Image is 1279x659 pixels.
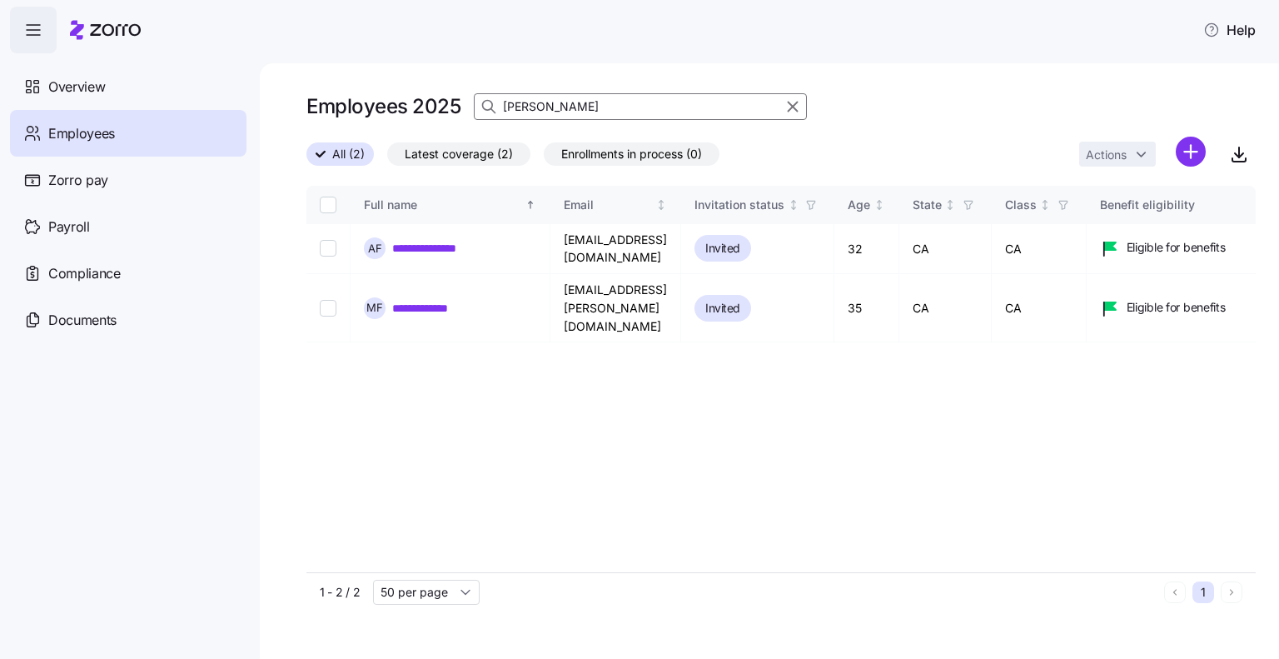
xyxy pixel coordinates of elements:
[655,199,667,211] div: Not sorted
[550,224,681,274] td: [EMAIL_ADDRESS][DOMAIN_NAME]
[1127,299,1226,316] span: Eligible for benefits
[550,274,681,342] td: [EMAIL_ADDRESS][PERSON_NAME][DOMAIN_NAME]
[1221,582,1242,603] button: Next page
[306,93,460,119] h1: Employees 2025
[405,143,513,165] span: Latest coverage (2)
[1203,20,1256,40] span: Help
[1005,196,1037,214] div: Class
[873,199,885,211] div: Not sorted
[525,199,536,211] div: Sorted ascending
[48,217,90,237] span: Payroll
[705,298,740,318] span: Invited
[705,238,740,258] span: Invited
[899,186,992,224] th: StateNot sorted
[848,196,870,214] div: Age
[351,186,550,224] th: Full nameSorted ascending
[550,186,681,224] th: EmailNot sorted
[992,224,1087,274] td: CA
[899,224,992,274] td: CA
[834,274,899,342] td: 35
[694,196,784,214] div: Invitation status
[364,196,522,214] div: Full name
[1190,13,1269,47] button: Help
[320,240,336,257] input: Select record 1
[10,63,246,110] a: Overview
[320,300,336,317] input: Select record 2
[834,224,899,274] td: 32
[1127,239,1226,256] span: Eligible for benefits
[913,196,942,214] div: State
[10,297,246,343] a: Documents
[681,186,834,224] th: Invitation statusNot sorted
[1079,142,1156,167] button: Actions
[320,197,336,213] input: Select all records
[48,310,117,331] span: Documents
[366,302,383,313] span: M F
[48,170,108,191] span: Zorro pay
[48,123,115,144] span: Employees
[1164,582,1186,603] button: Previous page
[10,110,246,157] a: Employees
[320,584,360,601] span: 1 - 2 / 2
[10,250,246,297] a: Compliance
[788,199,799,211] div: Not sorted
[564,196,653,214] div: Email
[992,274,1087,342] td: CA
[1176,137,1206,167] svg: add icon
[1086,149,1127,161] span: Actions
[332,143,365,165] span: All (2)
[1039,199,1051,211] div: Not sorted
[48,77,105,97] span: Overview
[992,186,1087,224] th: ClassNot sorted
[1192,582,1214,603] button: 1
[474,93,807,120] input: Search employees
[10,203,246,250] a: Payroll
[368,243,382,254] span: A F
[944,199,956,211] div: Not sorted
[834,186,899,224] th: AgeNot sorted
[48,263,121,284] span: Compliance
[899,274,992,342] td: CA
[10,157,246,203] a: Zorro pay
[561,143,702,165] span: Enrollments in process (0)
